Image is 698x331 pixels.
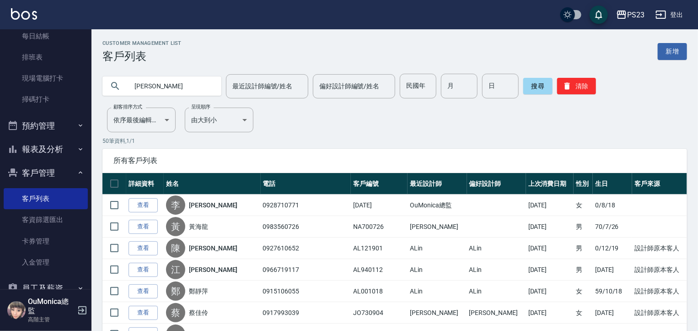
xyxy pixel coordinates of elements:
[408,216,467,238] td: [PERSON_NAME]
[467,259,526,281] td: ALin
[261,302,351,324] td: 0917993039
[351,238,408,259] td: AL121901
[627,9,644,21] div: PS23
[351,281,408,302] td: AL001018
[351,195,408,216] td: [DATE]
[593,302,632,324] td: [DATE]
[574,281,593,302] td: 女
[129,284,158,298] a: 查看
[526,281,574,302] td: [DATE]
[632,173,687,195] th: 客戶來源
[129,220,158,234] a: 查看
[189,287,208,296] a: 鄭靜萍
[166,217,185,236] div: 黃
[526,173,574,195] th: 上次消費日期
[185,108,253,132] div: 由大到小
[408,302,467,324] td: [PERSON_NAME]
[102,40,182,46] h2: Customer Management List
[658,43,687,60] a: 新增
[574,173,593,195] th: 性別
[526,238,574,259] td: [DATE]
[189,308,208,317] a: 蔡佳伶
[632,302,687,324] td: 設計師原本客人
[593,281,632,302] td: 59/10/18
[557,78,596,94] button: 清除
[7,301,26,320] img: Person
[261,259,351,281] td: 0966719117
[593,173,632,195] th: 生日
[261,216,351,238] td: 0983560726
[4,137,88,161] button: 報表及分析
[129,241,158,255] a: 查看
[632,238,687,259] td: 設計師原本客人
[4,209,88,230] a: 客資篩選匯出
[4,252,88,273] a: 入金管理
[261,281,351,302] td: 0915106055
[593,216,632,238] td: 70/7/26
[351,173,408,195] th: 客戶編號
[129,306,158,320] a: 查看
[574,302,593,324] td: 女
[526,259,574,281] td: [DATE]
[574,195,593,216] td: 女
[4,161,88,185] button: 客戶管理
[652,6,687,23] button: 登出
[189,265,237,274] a: [PERSON_NAME]
[166,260,185,279] div: 江
[526,302,574,324] td: [DATE]
[113,103,142,110] label: 顧客排序方式
[523,78,553,94] button: 搜尋
[189,201,237,210] a: [PERSON_NAME]
[107,108,176,132] div: 依序最後編輯時間
[632,281,687,302] td: 設計師原本客人
[126,173,164,195] th: 詳細資料
[261,195,351,216] td: 0928710771
[4,26,88,47] a: 每日結帳
[467,173,526,195] th: 偏好設計師
[11,8,37,20] img: Logo
[408,281,467,302] td: ALin
[4,277,88,300] button: 員工及薪資
[28,315,75,324] p: 高階主管
[593,259,632,281] td: [DATE]
[574,238,593,259] td: 男
[129,198,158,212] a: 查看
[113,156,676,165] span: 所有客戶列表
[166,303,185,322] div: 蔡
[191,103,210,110] label: 呈現順序
[128,74,214,98] input: 搜尋關鍵字
[467,238,526,259] td: ALin
[351,302,408,324] td: JO730904
[574,259,593,281] td: 男
[593,238,632,259] td: 0/12/19
[526,216,574,238] td: [DATE]
[408,238,467,259] td: ALin
[102,137,687,145] p: 50 筆資料, 1 / 1
[166,282,185,301] div: 鄭
[632,259,687,281] td: 設計師原本客人
[4,47,88,68] a: 排班表
[467,281,526,302] td: ALin
[351,216,408,238] td: NA700726
[593,195,632,216] td: 0/8/18
[189,222,208,231] a: 黃海龍
[166,239,185,258] div: 陳
[189,244,237,253] a: [PERSON_NAME]
[574,216,593,238] td: 男
[129,263,158,277] a: 查看
[4,89,88,110] a: 掃碼打卡
[408,259,467,281] td: ALin
[351,259,408,281] td: AL940112
[467,302,526,324] td: [PERSON_NAME]
[4,68,88,89] a: 現場電腦打卡
[590,5,608,24] button: save
[612,5,648,24] button: PS23
[4,114,88,138] button: 預約管理
[261,173,351,195] th: 電話
[4,231,88,252] a: 卡券管理
[4,188,88,209] a: 客戶列表
[28,297,75,315] h5: OuMonica總監
[261,238,351,259] td: 0927610652
[164,173,260,195] th: 姓名
[408,173,467,195] th: 最近設計師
